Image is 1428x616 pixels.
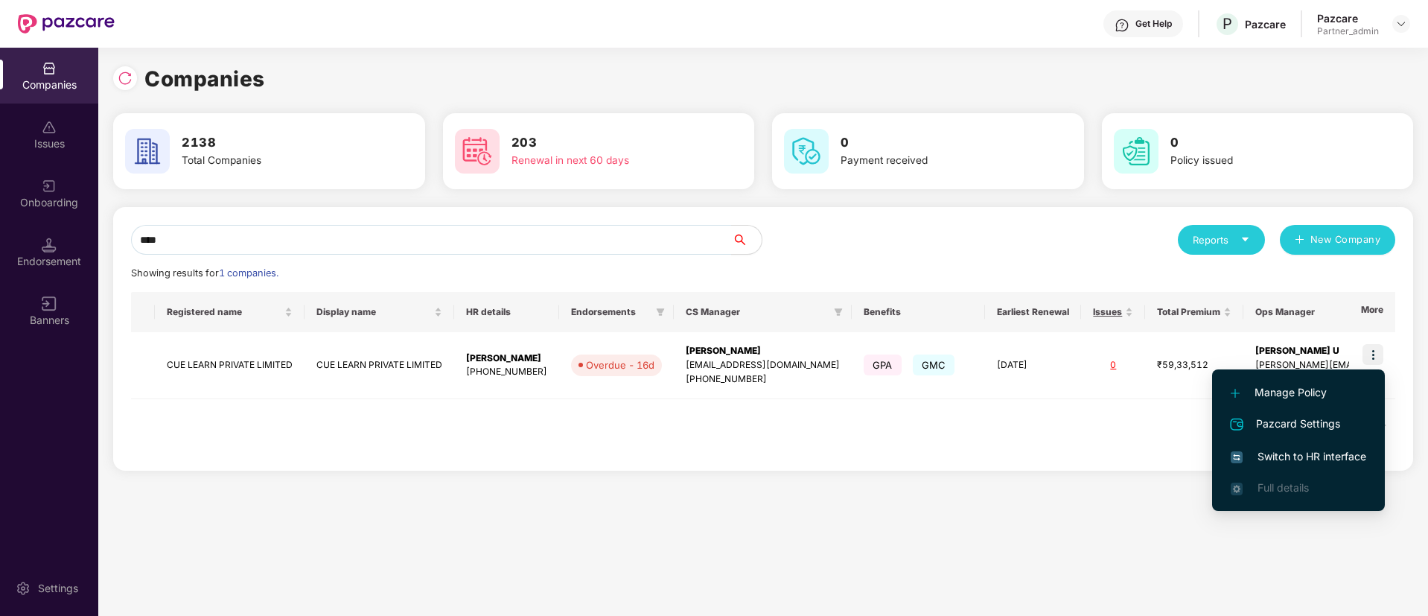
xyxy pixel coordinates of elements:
[42,296,57,311] img: svg+xml;base64,PHN2ZyB3aWR0aD0iMTYiIGhlaWdodD0iMTYiIHZpZXdCb3g9IjAgMCAxNiAxNiIgZmlsbD0ibm9uZSIgeG...
[1317,11,1379,25] div: Pazcare
[42,179,57,194] img: svg+xml;base64,PHN2ZyB3aWR0aD0iMjAiIGhlaWdodD0iMjAiIHZpZXdCb3g9IjAgMCAyMCAyMCIgZmlsbD0ibm9uZSIgeG...
[1170,153,1358,169] div: Policy issued
[1395,18,1407,30] img: svg+xml;base64,PHN2ZyBpZD0iRHJvcGRvd24tMzJ4MzIiIHhtbG5zPSJodHRwOi8vd3d3LnczLm9yZy8yMDAwL3N2ZyIgd2...
[34,581,83,596] div: Settings
[167,306,281,318] span: Registered name
[219,267,278,279] span: 1 companies.
[985,292,1081,332] th: Earliest Renewal
[653,303,668,321] span: filter
[1157,306,1220,318] span: Total Premium
[1362,344,1383,365] img: icon
[1231,389,1240,398] img: svg+xml;base64,PHN2ZyB4bWxucz0iaHR0cDovL3d3dy53My5vcmcvMjAwMC9zdmciIHdpZHRoPSIxMi4yMDEiIGhlaWdodD...
[1228,416,1246,434] img: svg+xml;base64,PHN2ZyB4bWxucz0iaHR0cDovL3d3dy53My5vcmcvMjAwMC9zdmciIHdpZHRoPSIyNCIgaGVpZ2h0PSIyNC...
[656,308,665,317] span: filter
[466,352,547,366] div: [PERSON_NAME]
[831,303,846,321] span: filter
[1258,481,1309,494] span: Full details
[864,355,902,375] span: GPA
[571,306,650,318] span: Endorsements
[1231,416,1366,434] span: Pazcard Settings
[305,292,454,332] th: Display name
[1115,18,1129,33] img: svg+xml;base64,PHN2ZyBpZD0iSGVscC0zMngzMiIgeG1sbnM9Imh0dHA6Ly93d3cudzMub3JnLzIwMDAvc3ZnIiB3aWR0aD...
[42,120,57,135] img: svg+xml;base64,PHN2ZyBpZD0iSXNzdWVzX2Rpc2FibGVkIiB4bWxucz0iaHR0cDovL3d3dy53My5vcmcvMjAwMC9zdmciIH...
[466,365,547,379] div: [PHONE_NUMBER]
[1145,292,1243,332] th: Total Premium
[131,267,278,279] span: Showing results for
[1093,306,1122,318] span: Issues
[841,153,1028,169] div: Payment received
[686,344,840,358] div: [PERSON_NAME]
[305,332,454,399] td: CUE LEARN PRIVATE LIMITED
[182,153,369,169] div: Total Companies
[841,133,1028,153] h3: 0
[1223,15,1232,33] span: P
[1231,483,1243,495] img: svg+xml;base64,PHN2ZyB4bWxucz0iaHR0cDovL3d3dy53My5vcmcvMjAwMC9zdmciIHdpZHRoPSIxNi4zNjMiIGhlaWdodD...
[1349,292,1395,332] th: More
[316,306,431,318] span: Display name
[1093,358,1133,372] div: 0
[686,306,828,318] span: CS Manager
[42,238,57,253] img: svg+xml;base64,PHN2ZyB3aWR0aD0iMTQuNSIgaGVpZ2h0PSIxNC41IiB2aWV3Qm94PSIwIDAgMTYgMTYiIGZpbGw9Im5vbm...
[1114,129,1158,174] img: svg+xml;base64,PHN2ZyB4bWxucz0iaHR0cDovL3d3dy53My5vcmcvMjAwMC9zdmciIHdpZHRoPSI2MCIgaGVpZ2h0PSI2MC...
[834,308,843,317] span: filter
[42,61,57,76] img: svg+xml;base64,PHN2ZyBpZD0iQ29tcGFuaWVzIiB4bWxucz0iaHR0cDovL3d3dy53My5vcmcvMjAwMC9zdmciIHdpZHRoPS...
[454,292,559,332] th: HR details
[852,292,985,332] th: Benefits
[1310,232,1381,247] span: New Company
[16,581,31,596] img: svg+xml;base64,PHN2ZyBpZD0iU2V0dGluZy0yMHgyMCIgeG1sbnM9Imh0dHA6Ly93d3cudzMub3JnLzIwMDAvc3ZnIiB3aW...
[455,129,500,174] img: svg+xml;base64,PHN2ZyB4bWxucz0iaHR0cDovL3d3dy53My5vcmcvMjAwMC9zdmciIHdpZHRoPSI2MCIgaGVpZ2h0PSI2MC...
[511,133,699,153] h3: 203
[182,133,369,153] h3: 2138
[586,358,654,372] div: Overdue - 16d
[686,358,840,372] div: [EMAIL_ADDRESS][DOMAIN_NAME]
[985,332,1081,399] td: [DATE]
[144,63,265,95] h1: Companies
[1081,292,1145,332] th: Issues
[155,292,305,332] th: Registered name
[1231,451,1243,463] img: svg+xml;base64,PHN2ZyB4bWxucz0iaHR0cDovL3d3dy53My5vcmcvMjAwMC9zdmciIHdpZHRoPSIxNiIgaGVpZ2h0PSIxNi...
[1170,133,1358,153] h3: 0
[1193,232,1250,247] div: Reports
[731,225,762,255] button: search
[118,71,133,86] img: svg+xml;base64,PHN2ZyBpZD0iUmVsb2FkLTMyeDMyIiB4bWxucz0iaHR0cDovL3d3dy53My5vcmcvMjAwMC9zdmciIHdpZH...
[1231,448,1366,465] span: Switch to HR interface
[1280,225,1395,255] button: plusNew Company
[511,153,699,169] div: Renewal in next 60 days
[731,234,762,246] span: search
[913,355,955,375] span: GMC
[1157,358,1231,372] div: ₹59,33,512
[155,332,305,399] td: CUE LEARN PRIVATE LIMITED
[1245,17,1286,31] div: Pazcare
[18,14,115,34] img: New Pazcare Logo
[125,129,170,174] img: svg+xml;base64,PHN2ZyB4bWxucz0iaHR0cDovL3d3dy53My5vcmcvMjAwMC9zdmciIHdpZHRoPSI2MCIgaGVpZ2h0PSI2MC...
[1135,18,1172,30] div: Get Help
[686,372,840,387] div: [PHONE_NUMBER]
[1295,235,1304,247] span: plus
[784,129,829,174] img: svg+xml;base64,PHN2ZyB4bWxucz0iaHR0cDovL3d3dy53My5vcmcvMjAwMC9zdmciIHdpZHRoPSI2MCIgaGVpZ2h0PSI2MC...
[1317,25,1379,37] div: Partner_admin
[1231,384,1366,401] span: Manage Policy
[1240,235,1250,244] span: caret-down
